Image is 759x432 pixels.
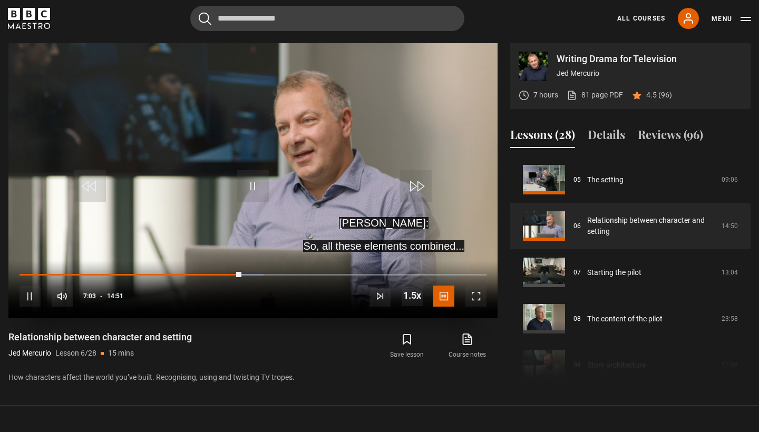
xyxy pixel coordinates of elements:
[369,286,391,307] button: Next Lesson
[588,126,625,148] button: Details
[20,286,41,307] button: Pause
[712,14,751,24] button: Toggle navigation
[8,8,50,29] svg: BBC Maestro
[377,331,437,361] button: Save lesson
[100,292,103,300] span: -
[8,348,51,359] p: Jed Mercurio
[587,215,715,237] a: Relationship between character and setting
[587,174,624,185] a: The setting
[55,348,96,359] p: Lesson 6/28
[646,90,672,101] p: 4.5 (96)
[20,274,486,276] div: Progress Bar
[83,287,96,306] span: 7:03
[8,43,498,318] video-js: Video Player
[52,286,73,307] button: Mute
[437,331,498,361] a: Course notes
[557,68,742,79] p: Jed Mercurio
[108,348,134,359] p: 15 mins
[567,90,623,101] a: 81 page PDF
[533,90,558,101] p: 7 hours
[587,267,641,278] a: Starting the pilot
[638,126,703,148] button: Reviews (96)
[190,6,464,31] input: Search
[587,313,663,325] a: The content of the pilot
[557,54,742,64] p: Writing Drama for Television
[8,331,192,343] h1: Relationship between character and setting
[465,286,486,307] button: Fullscreen
[8,372,498,383] p: How characters affect the world you’ve built. Recognising, using and twisting TV tropes.
[107,287,123,306] span: 14:51
[199,12,211,25] button: Submit the search query
[433,286,454,307] button: Captions
[510,126,575,148] button: Lessons (28)
[402,285,423,306] button: Playback Rate
[617,14,665,23] a: All Courses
